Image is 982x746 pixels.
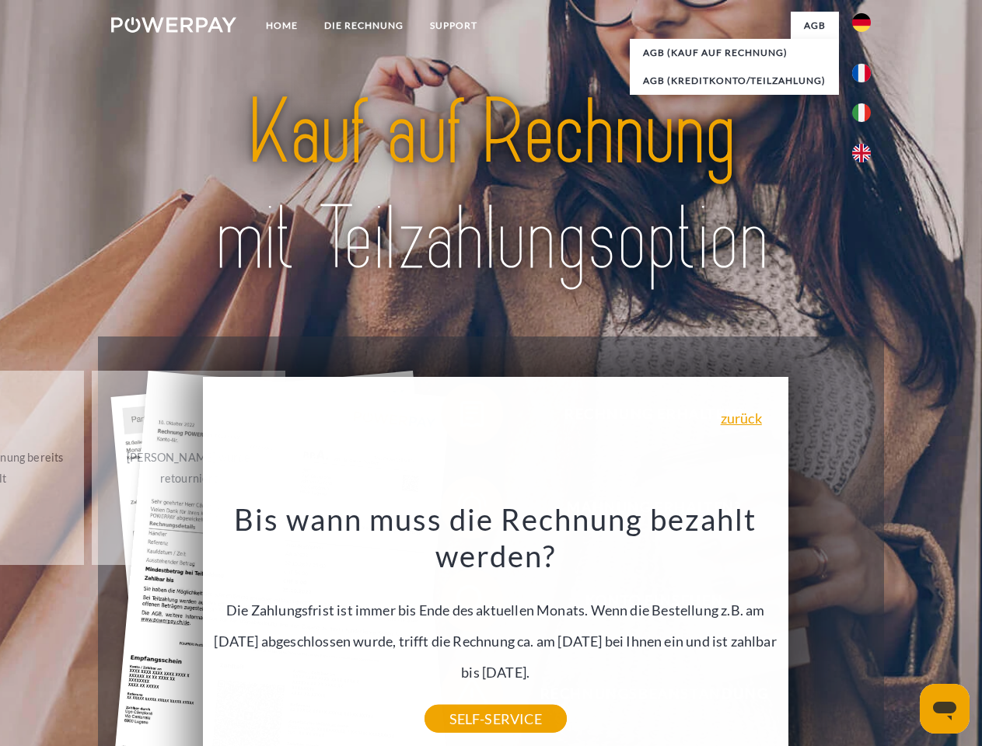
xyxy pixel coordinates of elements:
[791,12,839,40] a: agb
[630,67,839,95] a: AGB (Kreditkonto/Teilzahlung)
[253,12,311,40] a: Home
[852,144,871,162] img: en
[852,13,871,32] img: de
[111,17,236,33] img: logo-powerpay-white.svg
[211,500,779,719] div: Die Zahlungsfrist ist immer bis Ende des aktuellen Monats. Wenn die Bestellung z.B. am [DATE] abg...
[852,103,871,122] img: it
[852,64,871,82] img: fr
[920,684,970,734] iframe: Schaltfläche zum Öffnen des Messaging-Fensters
[311,12,417,40] a: DIE RECHNUNG
[211,500,779,575] h3: Bis wann muss die Rechnung bezahlt werden?
[101,447,276,489] div: [PERSON_NAME] wurde retourniert
[149,75,833,298] img: title-powerpay_de.svg
[425,705,567,733] a: SELF-SERVICE
[630,39,839,67] a: AGB (Kauf auf Rechnung)
[417,12,491,40] a: SUPPORT
[721,411,762,425] a: zurück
